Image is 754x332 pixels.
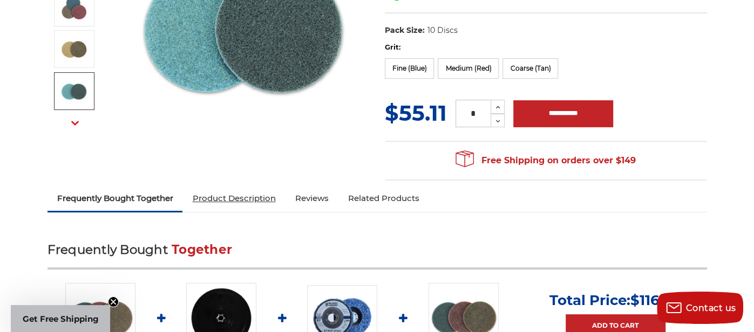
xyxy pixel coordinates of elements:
[285,186,338,210] a: Reviews
[456,150,636,171] span: Free Shipping on orders over $149
[23,314,99,324] span: Get Free Shipping
[630,292,681,309] span: $116.43
[11,305,110,332] div: Get Free ShippingClose teaser
[385,42,707,53] label: Grit:
[385,25,425,36] dt: Pack Size:
[686,303,736,313] span: Contact us
[47,242,168,257] span: Frequently Bought
[338,186,429,210] a: Related Products
[549,292,681,309] p: Total Price:
[108,296,119,307] button: Close teaser
[172,242,232,257] span: Together
[60,36,87,63] img: tan - coarse surface conditioning hook and loop disc
[182,186,285,210] a: Product Description
[385,100,447,126] span: $55.11
[47,186,183,210] a: Frequently Bought Together
[657,292,743,324] button: Contact us
[62,111,88,134] button: Next
[427,25,457,36] dd: 10 Discs
[60,78,87,105] img: blue - fine surface conditioning hook and loop disc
